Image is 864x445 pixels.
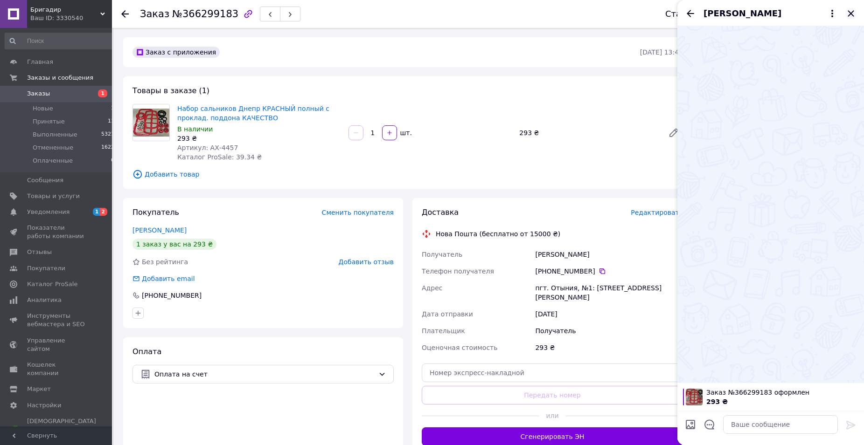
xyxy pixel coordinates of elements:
[339,258,394,266] span: Добавить отзыв
[640,48,683,56] time: [DATE] 13:40
[154,369,375,379] span: Оплата на счет
[516,126,661,139] div: 293 ₴
[27,176,63,185] span: Сообщения
[121,9,129,19] div: Вернуться назад
[533,246,685,263] div: [PERSON_NAME]
[100,208,107,216] span: 2
[33,144,73,152] span: Отмененные
[177,153,262,161] span: Каталог ProSale: 39.34 ₴
[27,296,62,304] span: Аналитика
[27,192,80,200] span: Товары и услуги
[27,224,86,240] span: Показатели работы компании
[686,389,703,405] img: 2817899788_w100_h100_nabor-salnikov-dnepr.jpg
[533,306,685,322] div: [DATE]
[533,280,685,306] div: пгт. Отыния, №1: [STREET_ADDRESS][PERSON_NAME]
[27,401,61,410] span: Настройки
[132,47,220,58] div: Заказ с приложения
[132,208,179,217] span: Покупатель
[422,310,473,318] span: Дата отправки
[422,208,459,217] span: Доставка
[27,74,93,82] span: Заказы и сообщения
[141,274,196,283] div: Добавить email
[30,14,112,22] div: Ваш ID: 3330540
[539,411,565,420] span: или
[5,33,115,49] input: Поиск
[664,123,683,142] a: Редактировать
[422,251,462,258] span: Получатель
[93,208,100,216] span: 1
[422,284,442,292] span: Адрес
[704,7,838,20] button: [PERSON_NAME]
[533,339,685,356] div: 293 ₴
[132,86,209,95] span: Товары в заказе (1)
[631,209,683,216] span: Редактировать
[140,8,169,20] span: Заказ
[422,327,465,335] span: Плательщик
[27,58,53,66] span: Главная
[535,267,683,276] div: [PHONE_NUMBER]
[27,417,96,443] span: [DEMOGRAPHIC_DATA] и счета
[33,117,65,126] span: Принятые
[845,8,857,19] button: Закрыть
[704,7,781,20] span: [PERSON_NAME]
[132,226,187,234] a: [PERSON_NAME]
[27,361,86,377] span: Кошелек компании
[132,347,161,356] span: Оплата
[30,6,100,14] span: Бригадир
[33,104,53,113] span: Новые
[33,157,73,165] span: Оплаченные
[111,104,114,113] span: 1
[27,264,65,273] span: Покупатели
[177,105,329,122] a: Набор сальников Днепр КРАСНЫЙ полный c проклад. поддона КАЧЕСТВО
[422,363,683,382] input: Номер экспресс-накладной
[665,9,728,19] div: Статус заказа
[98,89,107,97] span: 1
[27,248,52,256] span: Отзывы
[27,385,51,393] span: Маркет
[177,144,238,151] span: Артикул: АХ-4457
[177,134,341,143] div: 293 ₴
[141,291,202,300] div: [PHONE_NUMBER]
[704,418,716,431] button: Открыть шаблоны ответов
[706,398,728,405] span: 293 ₴
[422,267,494,275] span: Телефон получателя
[132,169,683,179] span: Добавить товар
[27,89,50,98] span: Заказы
[322,209,394,216] span: Сменить покупателя
[177,125,213,133] span: В наличии
[172,8,238,20] span: №366299183
[706,388,858,397] span: Заказ №366299183 оформлен
[142,258,188,266] span: Без рейтинга
[132,239,216,250] div: 1 заказ у вас на 293 ₴
[533,322,685,339] div: Получатель
[27,312,86,329] span: Инструменты вебмастера и SEO
[111,157,114,165] span: 0
[33,130,77,139] span: Выполненные
[108,117,114,126] span: 11
[132,274,196,283] div: Добавить email
[27,280,77,288] span: Каталог ProSale
[101,144,114,152] span: 1622
[101,130,114,139] span: 5321
[685,8,696,19] button: Назад
[27,208,70,216] span: Уведомления
[398,128,413,137] div: шт.
[133,109,169,137] img: Набор сальников Днепр КРАСНЫЙ полный c проклад. поддона КАЧЕСТВО
[27,336,86,353] span: Управление сайтом
[422,344,498,351] span: Оценочная стоимость
[433,229,563,239] div: Нова Пошта (бесплатно от 15000 ₴)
